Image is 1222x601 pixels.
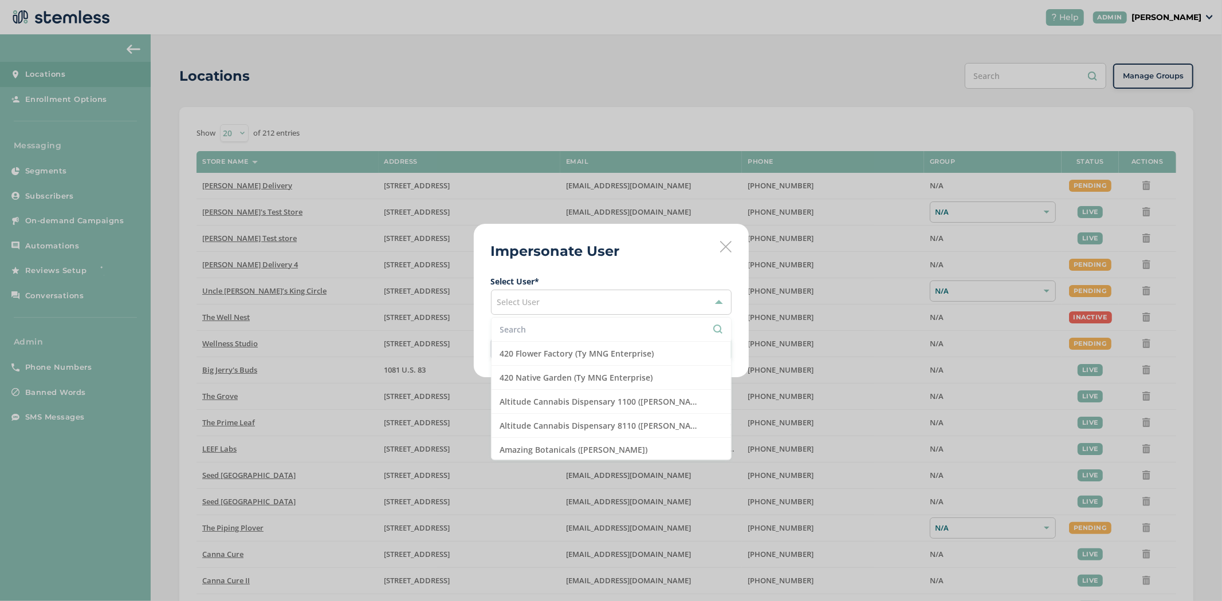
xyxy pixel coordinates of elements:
li: Amazing Botanicals ([PERSON_NAME]) [492,438,731,462]
h2: Impersonate User [491,241,620,262]
input: Search [500,323,722,335]
li: Altitude Cannabis Dispensary 8110 ([PERSON_NAME]) [492,414,731,438]
li: 420 Flower Factory (Ty MNG Enterprise) [492,342,731,366]
li: Altitude Cannabis Dispensary 1100 ([PERSON_NAME]) [492,390,731,414]
span: Select User [497,296,540,307]
iframe: Chat Widget [1165,546,1222,601]
label: Select User [491,275,732,287]
li: 420 Native Garden (Ty MNG Enterprise) [492,366,731,390]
